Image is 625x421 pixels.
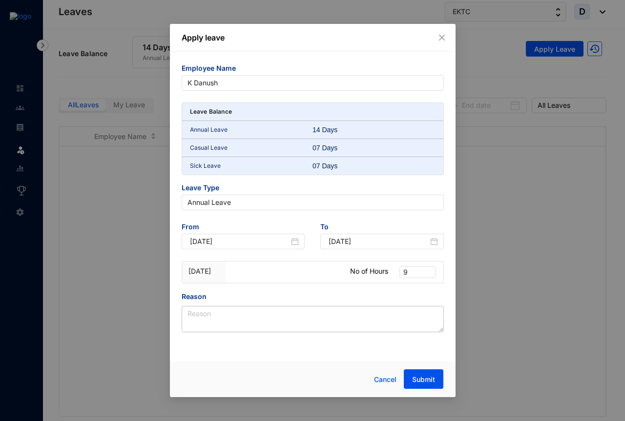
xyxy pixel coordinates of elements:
button: Close [437,32,447,43]
p: Leave Balance [190,107,232,117]
input: End Date [329,236,428,247]
span: Employee Name [182,63,444,75]
p: Casual Leave [190,143,313,153]
input: Start Date [190,236,290,247]
div: 07 Days [312,143,354,153]
span: Leave Type [182,183,444,195]
span: 9 [403,267,432,278]
span: close [438,34,446,41]
span: To [320,222,444,234]
span: Submit [412,375,435,384]
p: Apply leave [182,32,444,43]
span: Annual Leave [187,195,438,210]
button: Submit [404,369,443,389]
button: Cancel [367,370,404,389]
p: Annual Leave [190,125,313,135]
div: 14 Days [312,125,354,135]
span: Cancel [374,374,396,385]
span: K Danush [187,76,438,90]
p: Sick Leave [190,161,313,171]
div: 07 Days [312,161,354,171]
p: [DATE] [188,266,219,276]
label: Reason [182,291,213,302]
span: From [182,222,305,234]
textarea: Reason [182,306,444,332]
p: No of Hours [350,266,388,276]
